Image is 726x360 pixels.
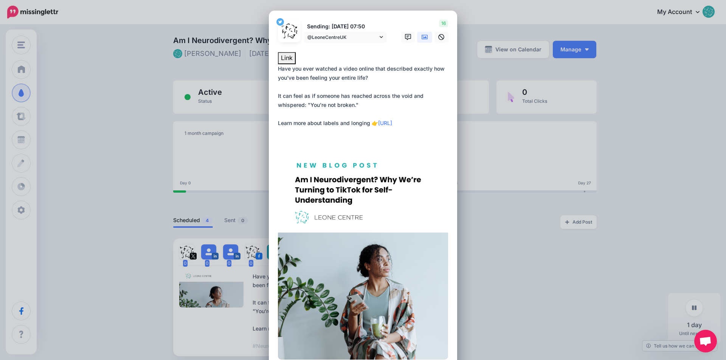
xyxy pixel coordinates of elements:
span: @LeoneCentreUK [307,33,378,41]
div: Have you ever watched a video online that described exactly how you've been feeling your entire l... [278,64,452,137]
button: Link [278,52,296,64]
p: Sending: [DATE] 07:50 [304,22,387,31]
a: @LeoneCentreUK [304,32,387,43]
img: RX64WI4W0J8J3OIAJNARECKVONRDXZMU.png [278,147,448,360]
img: LcPWlgqw-63455.jpg [280,22,298,40]
span: 16 [439,20,448,27]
